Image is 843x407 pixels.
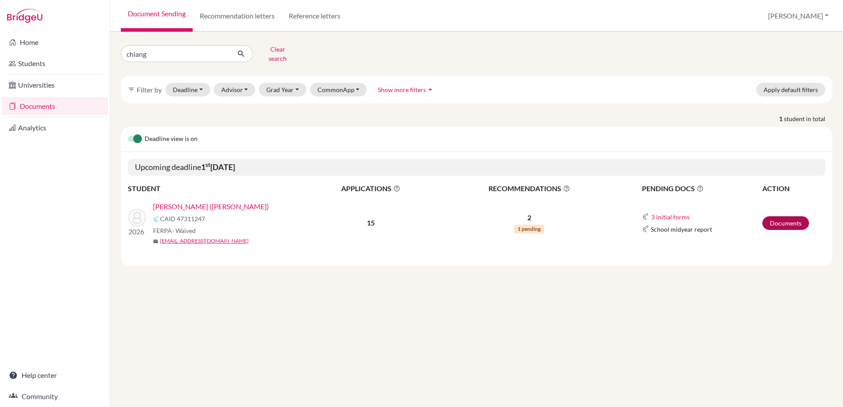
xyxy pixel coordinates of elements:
[153,226,196,235] span: FERPA
[779,114,784,123] strong: 1
[762,183,825,194] th: ACTION
[2,55,108,72] a: Students
[121,45,230,62] input: Find student by name...
[378,86,426,93] span: Show more filters
[214,83,256,96] button: Advisor
[310,83,367,96] button: CommonApp
[253,42,302,65] button: Clear search
[153,215,160,222] img: Common App logo
[160,214,205,223] span: CAID 47311247
[165,83,210,96] button: Deadline
[2,366,108,384] a: Help center
[137,85,162,94] span: Filter by
[128,183,304,194] th: STUDENT
[370,83,442,96] button: Show more filtersarrow_drop_up
[367,218,375,227] b: 15
[762,216,809,230] a: Documents
[7,9,42,23] img: Bridge-U
[2,388,108,405] a: Community
[305,183,437,194] span: APPLICATIONS
[259,83,306,96] button: Grad Year
[205,161,210,168] sup: st
[128,86,135,93] i: filter_list
[172,227,196,234] span: - Waived
[2,119,108,137] a: Analytics
[153,201,269,212] a: [PERSON_NAME] ([PERSON_NAME])
[2,76,108,94] a: Universities
[438,212,620,223] p: 2
[128,209,146,226] img: Chiang, Mao-Cheng (Jason)
[128,226,146,237] p: 2026
[201,162,235,172] b: 1 [DATE]
[642,226,649,233] img: Common App logo
[145,134,198,144] span: Deadline view is on
[160,237,249,245] a: [EMAIL_ADDRESS][DOMAIN_NAME]
[642,183,761,194] span: PENDING DOCS
[651,212,690,222] button: 3 initial forms
[426,85,435,94] i: arrow_drop_up
[642,213,649,220] img: Common App logo
[128,159,825,176] h5: Upcoming deadline
[2,97,108,115] a: Documents
[438,183,620,194] span: RECOMMENDATIONS
[764,7,832,24] button: [PERSON_NAME]
[2,33,108,51] a: Home
[756,83,825,96] button: Apply default filters
[514,225,544,233] span: 1 pending
[784,114,832,123] span: student in total
[153,239,158,244] span: mail
[651,225,712,234] span: School midyear report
